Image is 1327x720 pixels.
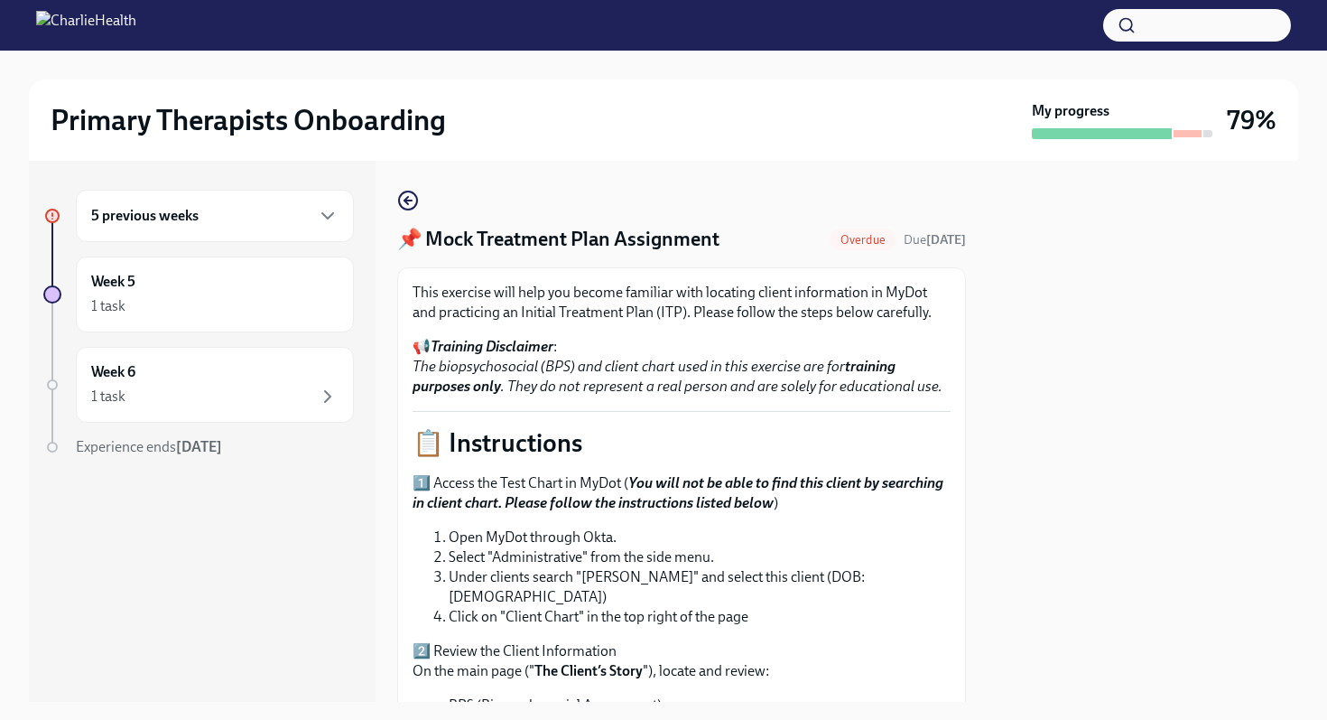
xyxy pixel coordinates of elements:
strong: You will not be able to find this client by searching in client chart. Please follow the instruct... [413,474,943,511]
h6: Week 5 [91,272,135,292]
div: 1 task [91,387,125,407]
img: CharlieHealth [36,11,136,40]
li: Select "Administrative" from the side menu. [449,547,951,567]
span: Due [904,232,966,248]
li: BPS (Biopsychosocial Assessment) [449,696,951,715]
div: 1 task [91,296,125,316]
span: Overdue [830,233,896,247]
p: 2️⃣ Review the Client Information On the main page (" "), locate and review: [413,641,951,681]
span: Experience ends [76,438,222,455]
em: The biopsychosocial (BPS) and client chart used in this exercise are for . They do not represent ... [413,358,942,395]
h6: 5 previous weeks [91,206,199,226]
h2: Primary Therapists Onboarding [51,102,446,138]
strong: My progress [1032,101,1109,121]
h6: Week 6 [91,362,135,382]
a: Week 51 task [43,257,354,332]
li: Open MyDot through Okta. [449,528,951,547]
strong: The Client’s Story [534,662,643,679]
p: 1️⃣ Access the Test Chart in MyDot ( ) [413,473,951,513]
li: Click on "Client Chart" in the top right of the page [449,607,951,627]
p: 📢 : [413,337,951,397]
strong: Training Disclaimer [431,338,553,355]
a: Week 61 task [43,347,354,423]
p: This exercise will help you become familiar with locating client information in MyDot and practic... [413,283,951,323]
strong: [DATE] [926,232,966,248]
div: 5 previous weeks [76,190,354,242]
li: Under clients search "[PERSON_NAME]" and select this client (DOB: [DEMOGRAPHIC_DATA]) [449,567,951,607]
span: August 8th, 2025 09:00 [904,231,966,248]
h3: 79% [1227,104,1276,136]
strong: [DATE] [176,438,222,455]
h4: 📌 Mock Treatment Plan Assignment [397,226,719,253]
p: 📋 Instructions [413,426,951,459]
